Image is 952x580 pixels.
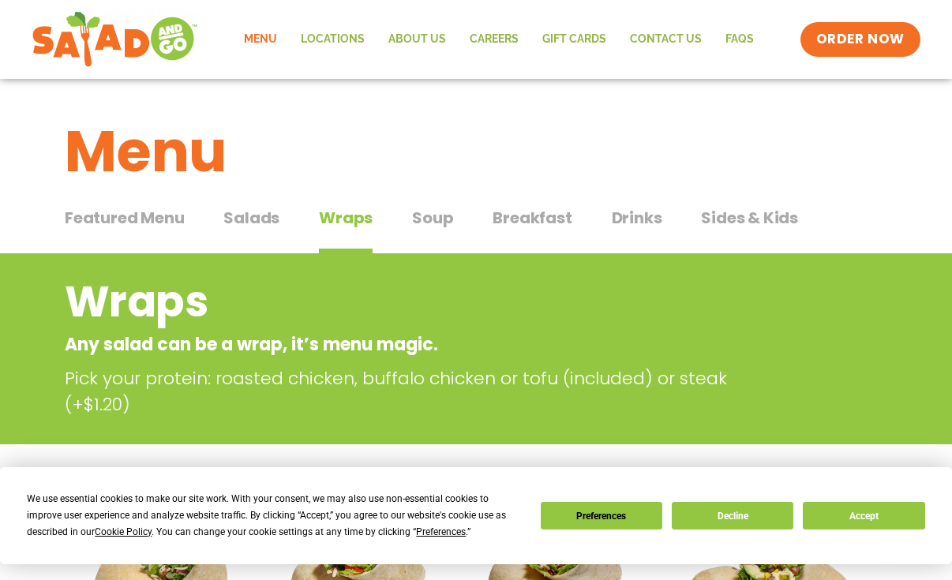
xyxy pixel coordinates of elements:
p: Pick your protein: roasted chicken, buffalo chicken or tofu (included) or steak (+$1.20) [65,365,767,417]
nav: Menu [232,21,766,58]
span: Cookie Policy [95,526,152,537]
span: Breakfast [493,206,572,230]
a: FAQs [714,21,766,58]
a: Menu [232,21,289,58]
a: GIFT CARDS [530,21,618,58]
span: Sides & Kids [701,206,798,230]
span: Preferences [416,526,466,537]
div: Tabbed content [65,200,887,254]
a: Contact Us [618,21,714,58]
a: Careers [458,21,530,58]
button: Decline [672,502,793,529]
a: ORDER NOW [800,22,920,57]
span: Featured Menu [65,206,184,230]
img: new-SAG-logo-768×292 [32,8,198,71]
span: Drinks [612,206,662,230]
p: Any salad can be a wrap, it’s menu magic. [65,331,760,357]
h1: Menu [65,109,887,194]
button: Preferences [541,502,662,529]
span: Soup [412,206,453,230]
span: Wraps [319,206,373,230]
a: Locations [289,21,377,58]
div: We use essential cookies to make our site work. With your consent, we may also use non-essential ... [27,491,521,541]
h2: Wraps [65,270,760,334]
span: ORDER NOW [816,30,905,49]
span: Salads [223,206,279,230]
button: Accept [803,502,924,529]
a: About Us [377,21,458,58]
